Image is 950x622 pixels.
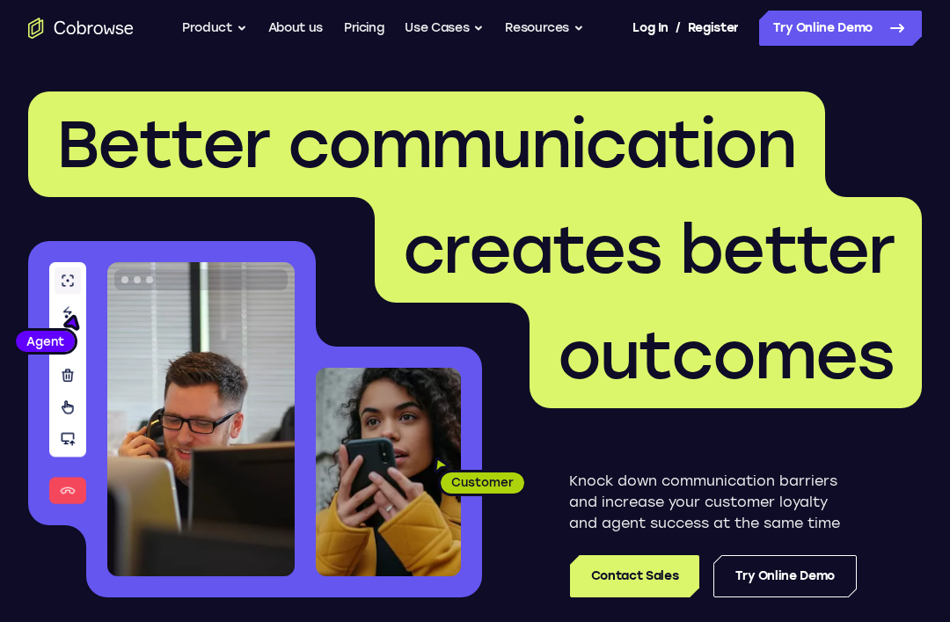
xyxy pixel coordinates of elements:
[56,105,797,184] span: Better communication
[316,368,461,576] img: A customer holding their phone
[759,11,922,46] a: Try Online Demo
[570,555,699,597] a: Contact Sales
[28,18,134,39] a: Go to the home page
[268,11,323,46] a: About us
[405,11,484,46] button: Use Cases
[676,18,681,39] span: /
[713,555,857,597] a: Try Online Demo
[505,11,584,46] button: Resources
[632,11,668,46] a: Log In
[107,262,295,576] img: A customer support agent talking on the phone
[403,210,894,289] span: creates better
[182,11,247,46] button: Product
[558,316,894,395] span: outcomes
[688,11,739,46] a: Register
[344,11,384,46] a: Pricing
[569,471,857,534] p: Knock down communication barriers and increase your customer loyalty and agent success at the sam...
